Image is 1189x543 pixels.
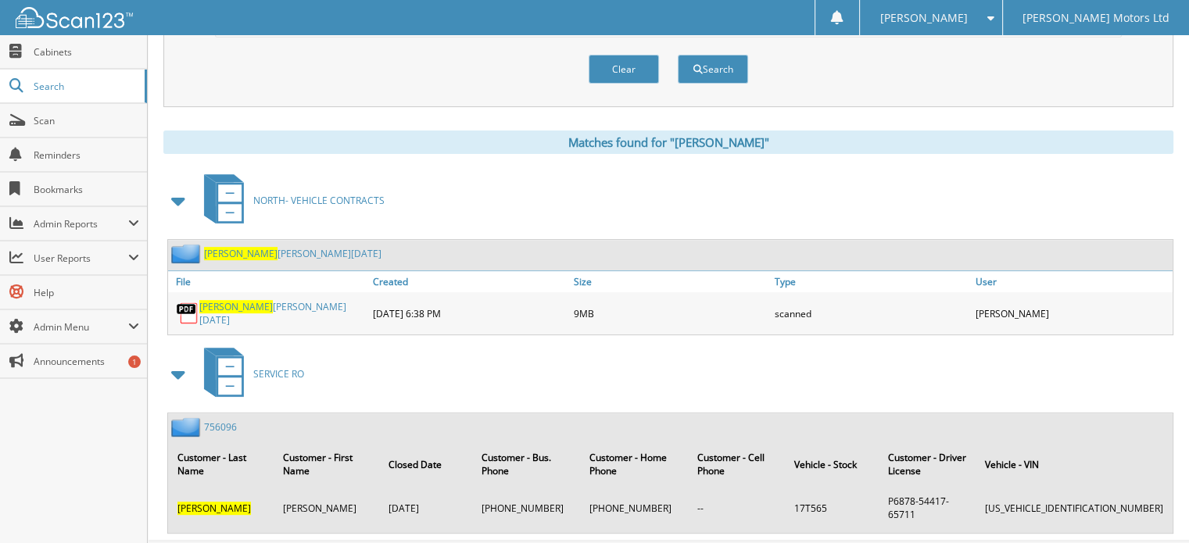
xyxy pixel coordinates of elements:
iframe: Chat Widget [1111,468,1189,543]
a: [PERSON_NAME][PERSON_NAME][DATE] [199,300,365,327]
span: [PERSON_NAME] [204,247,278,260]
span: Bookmarks [34,183,139,196]
a: File [168,271,369,292]
td: [US_VEHICLE_IDENTIFICATION_NUMBER] [977,488,1171,527]
th: Vehicle - Stock [786,441,879,487]
a: SERVICE RO [195,343,304,405]
img: folder2.png [171,417,204,437]
span: [PERSON_NAME] Motors Ltd [1022,13,1169,23]
div: Matches found for "[PERSON_NAME]" [163,130,1173,154]
th: Closed Date [381,441,472,487]
td: [PHONE_NUMBER] [582,488,688,527]
span: Scan [34,114,139,127]
span: Admin Reports [34,217,128,230]
button: Clear [589,55,659,84]
th: Vehicle - VIN [977,441,1171,487]
a: User [972,271,1173,292]
a: Type [771,271,972,292]
div: 9MB [570,296,771,330]
span: SERVICE RO [253,367,304,380]
div: [PERSON_NAME] [972,296,1173,330]
span: NORTH- VEHICLE CONTRACTS [253,194,385,207]
a: [PERSON_NAME][PERSON_NAME][DATE] [204,247,381,260]
a: Size [570,271,771,292]
th: Customer - Bus. Phone [474,441,580,487]
th: Customer - Home Phone [582,441,688,487]
img: PDF.png [176,302,199,325]
span: User Reports [34,252,128,265]
span: Reminders [34,148,139,162]
div: scanned [771,296,972,330]
span: [PERSON_NAME] [177,502,251,515]
span: Announcements [34,355,139,368]
th: Customer - First Name [275,441,379,487]
th: Customer - Last Name [170,441,274,487]
td: [DATE] [381,488,472,527]
div: 1 [128,355,141,368]
img: folder2.png [171,244,204,263]
th: Customer - Driver License [880,441,976,487]
td: P6878-54417-65711 [880,488,976,527]
div: [DATE] 6:38 PM [369,296,570,330]
a: Created [369,271,570,292]
td: [PHONE_NUMBER] [474,488,580,527]
td: -- [689,488,785,527]
span: Search [34,80,137,93]
span: Help [34,286,139,299]
span: Cabinets [34,45,139,59]
span: [PERSON_NAME] [879,13,967,23]
th: Customer - Cell Phone [689,441,785,487]
a: 756096 [204,420,237,434]
td: [PERSON_NAME] [275,488,379,527]
img: scan123-logo-white.svg [16,7,133,28]
a: NORTH- VEHICLE CONTRACTS [195,170,385,231]
td: 17T565 [786,488,879,527]
button: Search [678,55,748,84]
span: Admin Menu [34,320,128,334]
span: [PERSON_NAME] [199,300,273,313]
